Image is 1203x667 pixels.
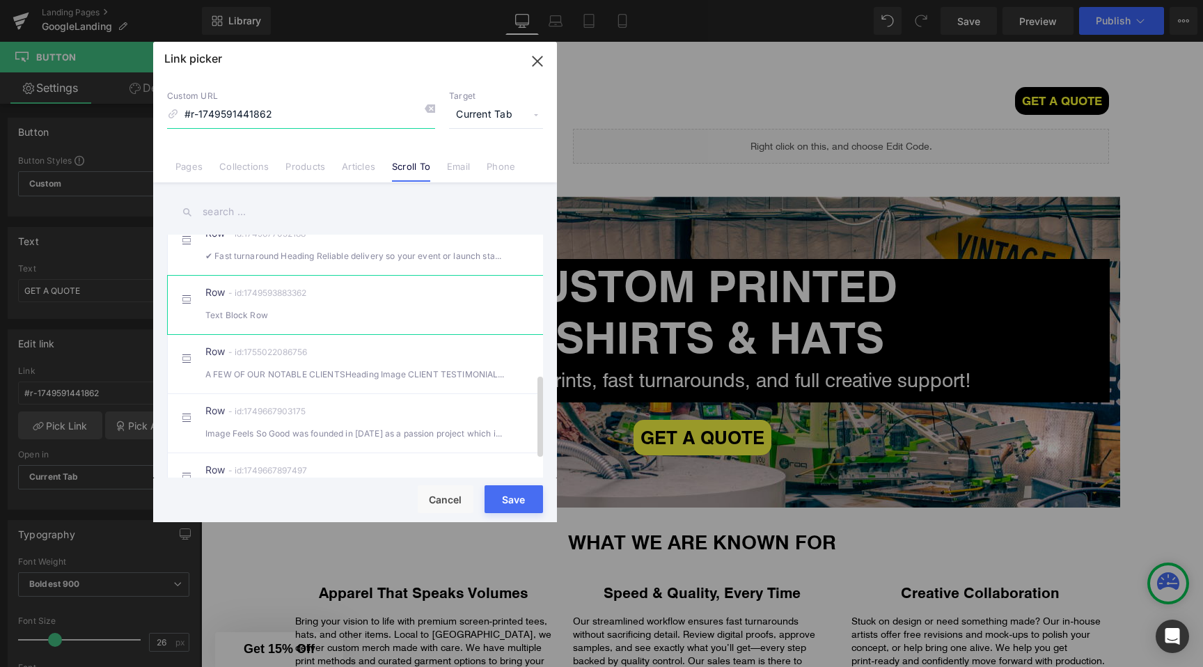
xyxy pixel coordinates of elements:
p: Bring your vision to life with premium screen‑printed tees, hats, and other items. Local to [GEOG... [94,573,352,639]
div: Text Block Row [205,308,505,322]
h2: High quality prints, fast turnarounds, and full creative support! [94,333,909,343]
p: Target [449,91,543,102]
a: Collections [219,161,269,182]
a: Scroll To [392,161,430,182]
div: A FEW OF OUR NOTABLE CLIENTSHeading Image CLIENT TESTIMONIALSHeading Gr [205,367,505,382]
a: Articles [342,161,375,182]
p: Our streamlined workflow ensures fast turnarounds without sacrificing detail. Review digital proo... [372,573,629,639]
div: - id:1755022086756 [225,347,307,357]
input: https://gempages.net [167,102,435,128]
p: Link picker [164,52,222,65]
div: - id:1749593883362 [225,288,306,298]
a: Row [205,465,225,475]
span: GET A QUOTE [439,385,563,407]
a: Products [285,161,325,182]
button: Cancel [418,485,473,513]
p: Stuck on design or need something made? Our in‑house artists offer free revisions and mock‑ups to... [650,573,908,626]
span: Current Tab [449,102,543,128]
h2: Speed & Quality, Every Time [372,541,629,560]
h1: WHAT WE ARE KNOWN FOR [94,487,909,513]
a: GET A QUOTE [814,45,908,73]
div: Image Feels So Good was founded in [DATE] as a passion project which is now tur [205,426,505,441]
a: Row [205,347,225,356]
strong: CUSTOM PRINTED [306,214,696,272]
a: Phone [487,161,515,182]
a: Row [205,406,225,416]
span: GET A QUOTE [821,52,901,66]
div: - id:1749667903175 [225,406,306,416]
button: Save [485,485,543,513]
div: - id:1749667897497 [225,465,307,476]
strong: T-SHIRTS & HATS [320,265,683,324]
div: Open Intercom Messenger [1156,620,1189,653]
h2: Creative Collaboration [650,541,908,560]
a: Row [205,288,225,297]
p: Custom URL [167,91,435,102]
input: search ... [167,196,543,228]
a: Email [447,161,470,182]
a: Pages [175,161,203,182]
h2: Apparel That Speaks Volumes [94,541,352,560]
a: GET A QUOTE [432,378,570,414]
div: ✔ Fast turnaround Heading Reliable delivery so your event or launch stays on [205,249,505,263]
